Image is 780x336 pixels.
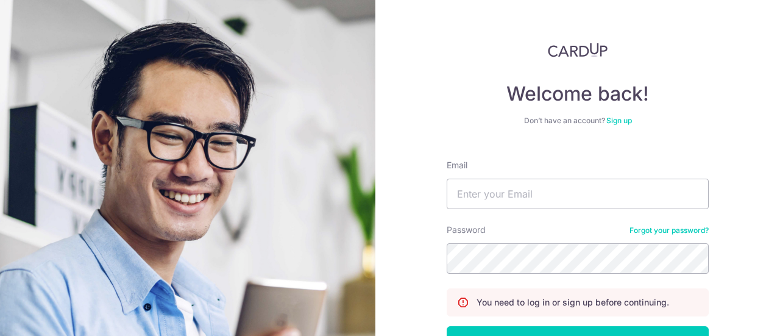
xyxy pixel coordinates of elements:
[548,43,608,57] img: CardUp Logo
[447,116,709,126] div: Don’t have an account?
[447,82,709,106] h4: Welcome back!
[606,116,632,125] a: Sign up
[447,179,709,209] input: Enter your Email
[629,226,709,235] a: Forgot your password?
[477,296,669,309] p: You need to log in or sign up before continuing.
[447,159,467,171] label: Email
[447,224,486,236] label: Password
